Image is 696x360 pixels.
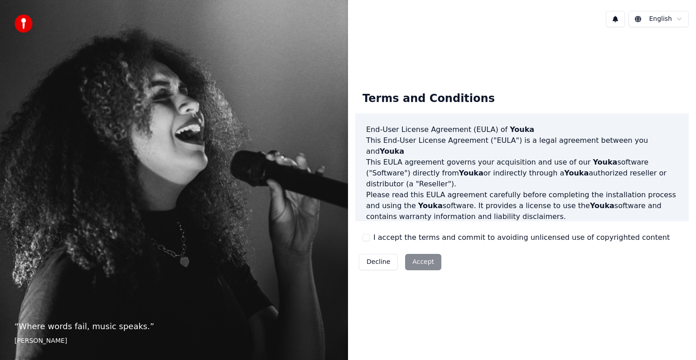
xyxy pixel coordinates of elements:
span: Youka [593,158,617,166]
span: Youka [564,169,589,177]
span: Youka [418,201,443,210]
p: This EULA agreement governs your acquisition and use of our software ("Software") directly from o... [366,157,678,190]
h3: End-User License Agreement (EULA) of [366,124,678,135]
div: Terms and Conditions [355,84,502,113]
span: Youka [510,125,534,134]
label: I accept the terms and commit to avoiding unlicensed use of copyrighted content [373,232,670,243]
p: Please read this EULA agreement carefully before completing the installation process and using th... [366,190,678,222]
span: Youka [459,169,483,177]
p: “ Where words fail, music speaks. ” [14,320,333,333]
p: This End-User License Agreement ("EULA") is a legal agreement between you and [366,135,678,157]
footer: [PERSON_NAME] [14,336,333,345]
span: Youka [380,147,404,156]
span: Youka [590,201,614,210]
img: youka [14,15,33,33]
button: Decline [359,254,398,270]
